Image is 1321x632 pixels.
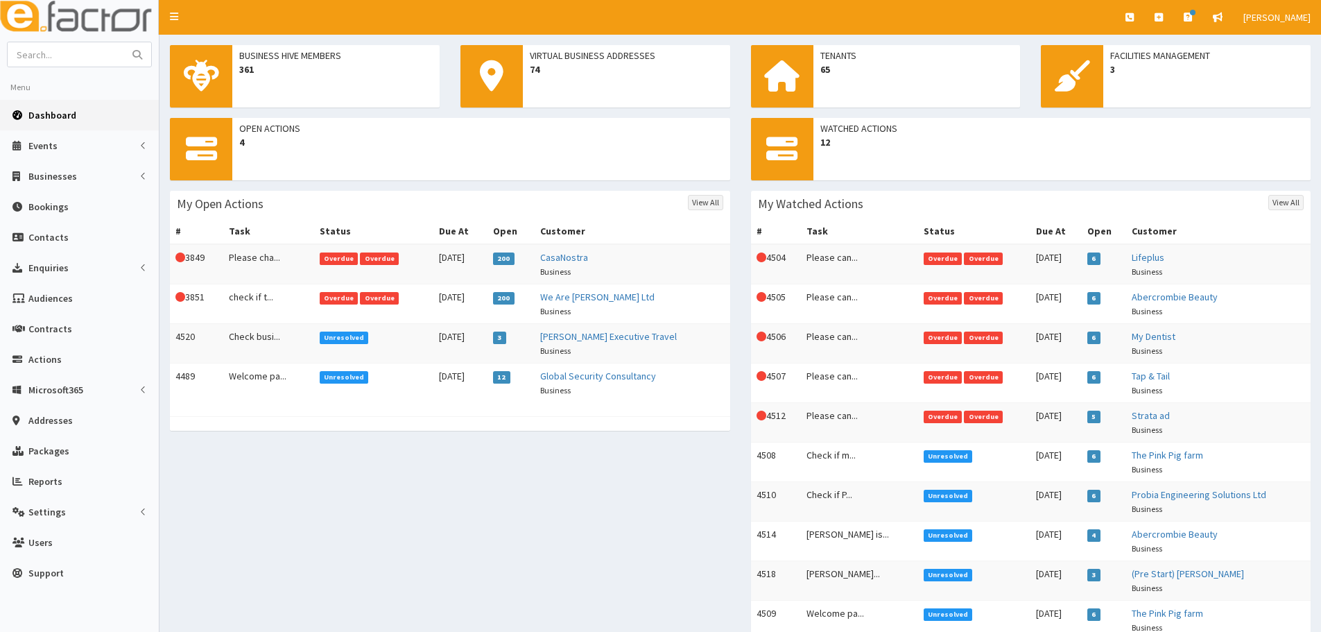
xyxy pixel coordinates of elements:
span: 6 [1087,292,1100,305]
span: 5 [1087,411,1100,423]
i: This Action is overdue! [757,371,766,381]
th: Status [314,219,433,244]
td: [DATE] [433,284,487,324]
td: [DATE] [1030,482,1082,522]
span: Unresolved [924,569,973,581]
span: Events [28,139,58,152]
th: Status [918,219,1031,244]
span: Facilities Management [1110,49,1304,62]
span: Dashboard [28,109,76,121]
small: Business [1132,504,1162,514]
td: Please can... [801,284,918,324]
span: 361 [239,62,433,76]
a: The Pink Pig farm [1132,607,1203,620]
a: My Dentist [1132,330,1175,343]
small: Business [1132,345,1162,356]
small: Business [540,306,571,316]
span: Overdue [924,411,962,423]
td: 3851 [170,284,223,324]
a: The Pink Pig farm [1132,449,1203,461]
span: Overdue [964,411,1003,423]
span: Unresolved [924,490,973,502]
small: Business [1132,306,1162,316]
span: Overdue [924,253,962,265]
small: Business [1132,425,1162,435]
a: [PERSON_NAME] Executive Travel [540,330,677,343]
td: 4508 [751,443,801,482]
h3: My Open Actions [177,198,264,210]
span: [PERSON_NAME] [1243,11,1311,24]
span: Addresses [28,414,73,427]
a: CasaNostra [540,251,588,264]
span: 6 [1087,253,1100,265]
h3: My Watched Actions [758,198,863,210]
span: 200 [493,292,515,305]
span: Microsoft365 [28,384,83,396]
td: check if t... [223,284,314,324]
small: Business [1132,266,1162,277]
span: Virtual Business Addresses [530,49,723,62]
span: Audiences [28,292,73,305]
span: Reports [28,475,62,488]
span: 6 [1087,608,1100,621]
span: 65 [820,62,1014,76]
th: Customer [1126,219,1311,244]
td: [DATE] [433,364,487,403]
small: Business [540,345,571,356]
span: 6 [1087,490,1100,502]
span: Overdue [964,371,1003,384]
a: Lifeplus [1132,251,1164,264]
td: Check busi... [223,324,314,364]
small: Business [1132,583,1162,593]
th: Due At [1030,219,1082,244]
td: Please can... [801,324,918,364]
span: Tenants [820,49,1014,62]
th: Task [223,219,314,244]
i: This Action is overdue! [757,332,766,341]
td: 4518 [751,561,801,601]
a: Probia Engineering Solutions Ltd [1132,488,1266,501]
span: Overdue [964,292,1003,305]
td: 4506 [751,324,801,364]
input: Search... [8,42,124,67]
span: Overdue [924,371,962,384]
td: [DATE] [1030,522,1082,561]
a: Abercrombie Beauty [1132,528,1218,540]
i: This Action is overdue! [757,292,766,302]
span: 3 [1087,569,1100,581]
span: Businesses [28,170,77,182]
span: 12 [820,135,1304,149]
span: 6 [1087,371,1100,384]
th: # [751,219,801,244]
td: 4505 [751,284,801,324]
span: Overdue [360,292,399,305]
a: Strata ad [1132,409,1170,422]
span: Settings [28,506,66,518]
td: 3849 [170,244,223,284]
th: # [170,219,223,244]
span: 6 [1087,450,1100,463]
small: Business [1132,464,1162,475]
span: Unresolved [320,371,369,384]
span: 74 [530,62,723,76]
small: Business [540,385,571,395]
td: [PERSON_NAME] is... [801,522,918,561]
a: We Are [PERSON_NAME] Ltd [540,291,655,303]
span: Bookings [28,200,69,213]
span: Users [28,536,53,549]
td: Please can... [801,364,918,403]
td: Welcome pa... [223,364,314,403]
td: [DATE] [433,244,487,284]
span: Overdue [924,292,962,305]
td: Check if m... [801,443,918,482]
td: 4507 [751,364,801,403]
span: Overdue [360,253,399,265]
span: Contracts [28,323,72,335]
span: 6 [1087,332,1100,344]
td: Please cha... [223,244,314,284]
th: Open [487,219,534,244]
span: Actions [28,353,62,366]
td: [PERSON_NAME]... [801,561,918,601]
span: Support [28,567,64,579]
th: Open [1082,219,1126,244]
